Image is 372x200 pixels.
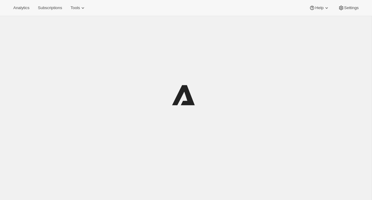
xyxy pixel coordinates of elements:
[315,5,323,10] span: Help
[344,5,359,10] span: Settings
[13,5,29,10] span: Analytics
[70,5,80,10] span: Tools
[34,4,66,12] button: Subscriptions
[67,4,90,12] button: Tools
[38,5,62,10] span: Subscriptions
[305,4,333,12] button: Help
[10,4,33,12] button: Analytics
[334,4,362,12] button: Settings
